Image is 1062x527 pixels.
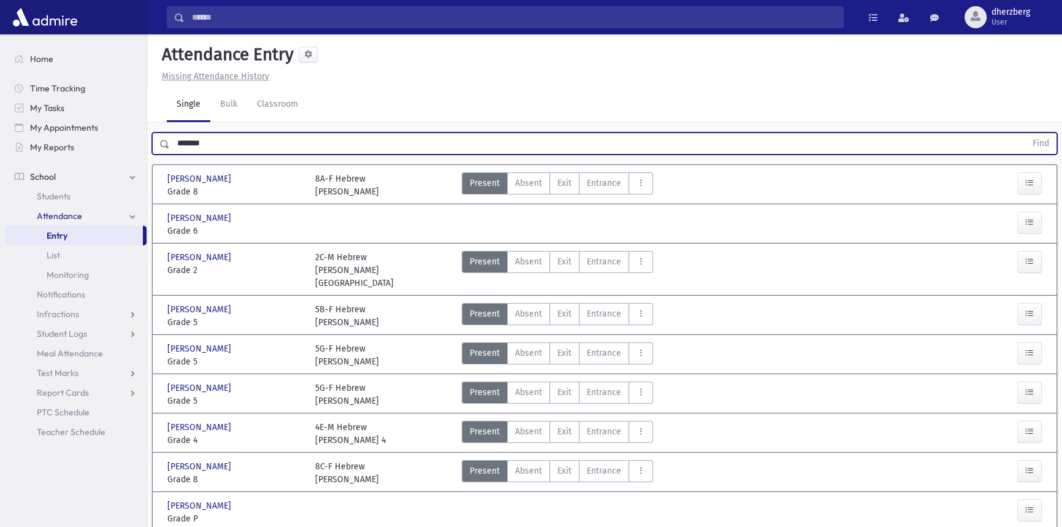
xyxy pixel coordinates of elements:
span: Present [470,464,500,477]
span: [PERSON_NAME] [167,421,234,434]
span: Attendance [37,210,82,221]
div: AttTypes [462,172,653,198]
span: Grade 4 [167,434,303,447]
span: [PERSON_NAME] [167,460,234,473]
span: [PERSON_NAME] [167,303,234,316]
span: Grade 2 [167,264,303,277]
span: Absent [515,255,542,268]
span: Present [470,307,500,320]
span: [PERSON_NAME] [167,172,234,185]
a: List [5,245,147,265]
span: User [991,17,1030,27]
span: Grade 8 [167,185,303,198]
span: Exit [557,177,571,190]
span: Time Tracking [30,83,85,94]
span: Meal Attendance [37,348,103,359]
a: Attendance [5,206,147,226]
div: 8C-F Hebrew [PERSON_NAME] [315,460,379,486]
div: 5G-F Hebrew [PERSON_NAME] [315,342,379,368]
span: [PERSON_NAME] [167,342,234,355]
a: School [5,167,147,187]
span: dherzberg [991,7,1030,17]
span: List [47,250,60,261]
span: My Tasks [30,102,64,113]
div: 4E-M Hebrew [PERSON_NAME] 4 [315,421,386,447]
a: Time Tracking [5,79,147,98]
span: Entrance [587,386,621,399]
a: Notifications [5,285,147,304]
span: [PERSON_NAME] [167,212,234,225]
span: Grade 5 [167,394,303,407]
span: Report Cards [37,387,89,398]
span: Present [470,347,500,360]
div: 2C-M Hebrew [PERSON_NAME] [GEOGRAPHIC_DATA] [315,251,451,290]
a: PTC Schedule [5,402,147,422]
div: AttTypes [462,382,653,407]
span: Teacher Schedule [37,426,105,437]
input: Search [185,6,843,28]
a: Student Logs [5,324,147,344]
span: Home [30,53,53,64]
span: Exit [557,347,571,360]
a: Monitoring [5,265,147,285]
a: Teacher Schedule [5,422,147,442]
span: Present [470,386,500,399]
span: Exit [557,386,571,399]
a: Bulk [210,88,247,122]
span: Entrance [587,255,621,268]
span: My Appointments [30,122,98,133]
span: Entrance [587,307,621,320]
img: AdmirePro [10,5,80,29]
span: Exit [557,307,571,320]
span: Entrance [587,177,621,190]
span: Exit [557,425,571,438]
span: Monitoring [47,269,89,280]
span: School [30,171,56,182]
span: Absent [515,347,542,360]
a: Missing Attendance History [157,71,269,82]
span: My Reports [30,142,74,153]
a: My Reports [5,137,147,157]
span: Present [470,177,500,190]
u: Missing Attendance History [162,71,269,82]
span: Exit [557,464,571,477]
span: Absent [515,386,542,399]
span: Absent [515,307,542,320]
span: [PERSON_NAME] [167,251,234,264]
span: [PERSON_NAME] [167,382,234,394]
span: Present [470,425,500,438]
a: Single [167,88,210,122]
span: Grade 5 [167,355,303,368]
span: Grade P [167,512,303,525]
span: Entrance [587,425,621,438]
span: Grade 6 [167,225,303,237]
span: Students [37,191,71,202]
div: 8A-F Hebrew [PERSON_NAME] [315,172,379,198]
div: 5B-F Hebrew [PERSON_NAME] [315,303,379,329]
a: Report Cards [5,383,147,402]
div: AttTypes [462,460,653,486]
span: Exit [557,255,571,268]
div: 5G-F Hebrew [PERSON_NAME] [315,382,379,407]
a: Test Marks [5,363,147,383]
a: Meal Attendance [5,344,147,363]
div: AttTypes [462,303,653,329]
span: Notifications [37,289,85,300]
span: Infractions [37,309,79,320]
span: [PERSON_NAME] [167,499,234,512]
a: Classroom [247,88,308,122]
span: Entrance [587,464,621,477]
span: Student Logs [37,328,87,339]
span: Entrance [587,347,621,360]
span: Absent [515,464,542,477]
a: My Appointments [5,118,147,137]
a: Home [5,49,147,69]
span: PTC Schedule [37,407,90,418]
a: Students [5,187,147,206]
div: AttTypes [462,421,653,447]
button: Find [1025,133,1056,154]
span: Present [470,255,500,268]
span: Grade 5 [167,316,303,329]
span: Absent [515,177,542,190]
div: AttTypes [462,342,653,368]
